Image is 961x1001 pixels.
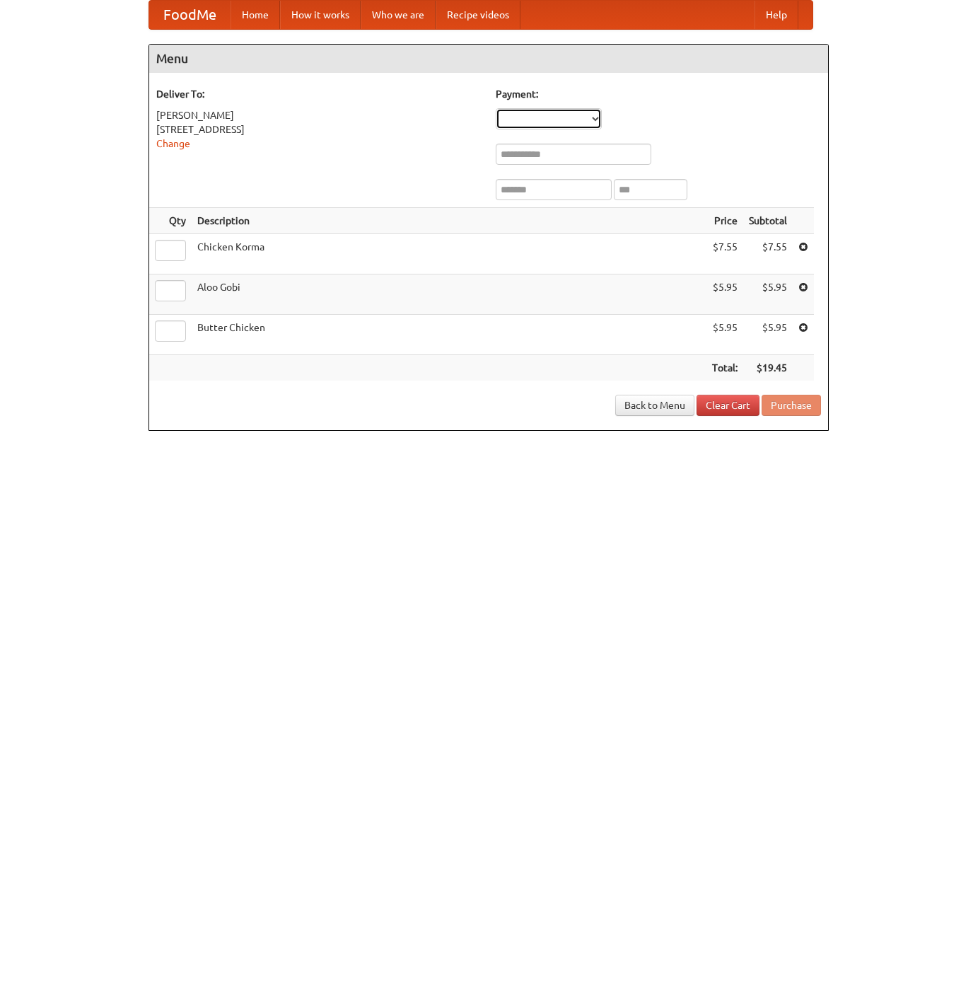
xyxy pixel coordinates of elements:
td: $5.95 [706,315,743,355]
h4: Menu [149,45,828,73]
a: Back to Menu [615,395,694,416]
td: $7.55 [706,234,743,274]
th: Subtotal [743,208,793,234]
a: Clear Cart [697,395,759,416]
th: Qty [149,208,192,234]
div: [PERSON_NAME] [156,108,482,122]
th: $19.45 [743,355,793,381]
a: Change [156,138,190,149]
a: Home [231,1,280,29]
th: Total: [706,355,743,381]
td: $7.55 [743,234,793,274]
td: Chicken Korma [192,234,706,274]
th: Description [192,208,706,234]
td: $5.95 [743,315,793,355]
button: Purchase [762,395,821,416]
a: Recipe videos [436,1,520,29]
a: Help [755,1,798,29]
div: [STREET_ADDRESS] [156,122,482,137]
td: $5.95 [706,274,743,315]
a: Who we are [361,1,436,29]
a: How it works [280,1,361,29]
h5: Deliver To: [156,87,482,101]
a: FoodMe [149,1,231,29]
td: Aloo Gobi [192,274,706,315]
td: Butter Chicken [192,315,706,355]
td: $5.95 [743,274,793,315]
h5: Payment: [496,87,821,101]
th: Price [706,208,743,234]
